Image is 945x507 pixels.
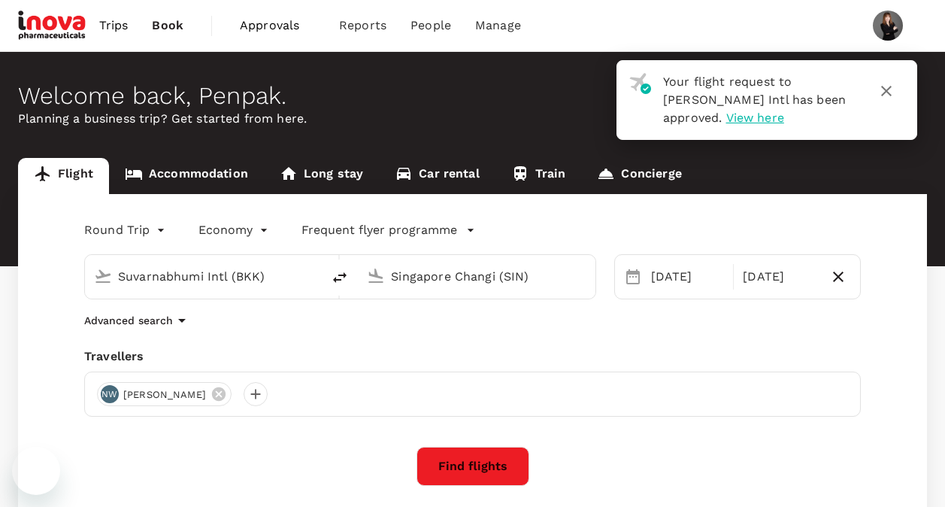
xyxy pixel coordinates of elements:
img: iNova Pharmaceuticals [18,9,87,42]
span: Your flight request to [PERSON_NAME] Intl has been approved. [663,74,846,125]
button: Advanced search [84,311,191,329]
span: Approvals [240,17,315,35]
div: Welcome back , Penpak . [18,82,927,110]
img: Penpak Burintanachat [873,11,903,41]
span: People [410,17,451,35]
button: Find flights [416,447,529,486]
span: Trips [99,17,129,35]
span: View here [726,111,784,125]
a: Car rental [379,158,495,194]
button: Open [585,275,588,278]
a: Accommodation [109,158,264,194]
span: Book [152,17,183,35]
div: [DATE] [737,262,822,292]
a: Long stay [264,158,379,194]
span: [PERSON_NAME] [114,387,215,402]
img: flight-approved [629,73,651,94]
p: Frequent flyer programme [301,221,457,239]
a: Train [495,158,582,194]
input: Going to [391,265,563,288]
a: Flight [18,158,109,194]
button: Frequent flyer programme [301,221,475,239]
div: [DATE] [645,262,731,292]
div: Economy [198,218,271,242]
p: Advanced search [84,313,173,328]
button: delete [322,260,358,296]
a: Concierge [581,158,697,194]
p: Planning a business trip? Get started from here. [18,110,927,128]
span: Reports [339,17,386,35]
input: Depart from [118,265,290,288]
div: Round Trip [84,218,168,242]
div: NW [101,385,119,403]
button: Open [311,275,314,278]
div: Travellers [84,348,861,366]
iframe: Button to launch messaging window [12,447,60,495]
div: NW[PERSON_NAME] [97,382,232,406]
span: Manage [475,17,521,35]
